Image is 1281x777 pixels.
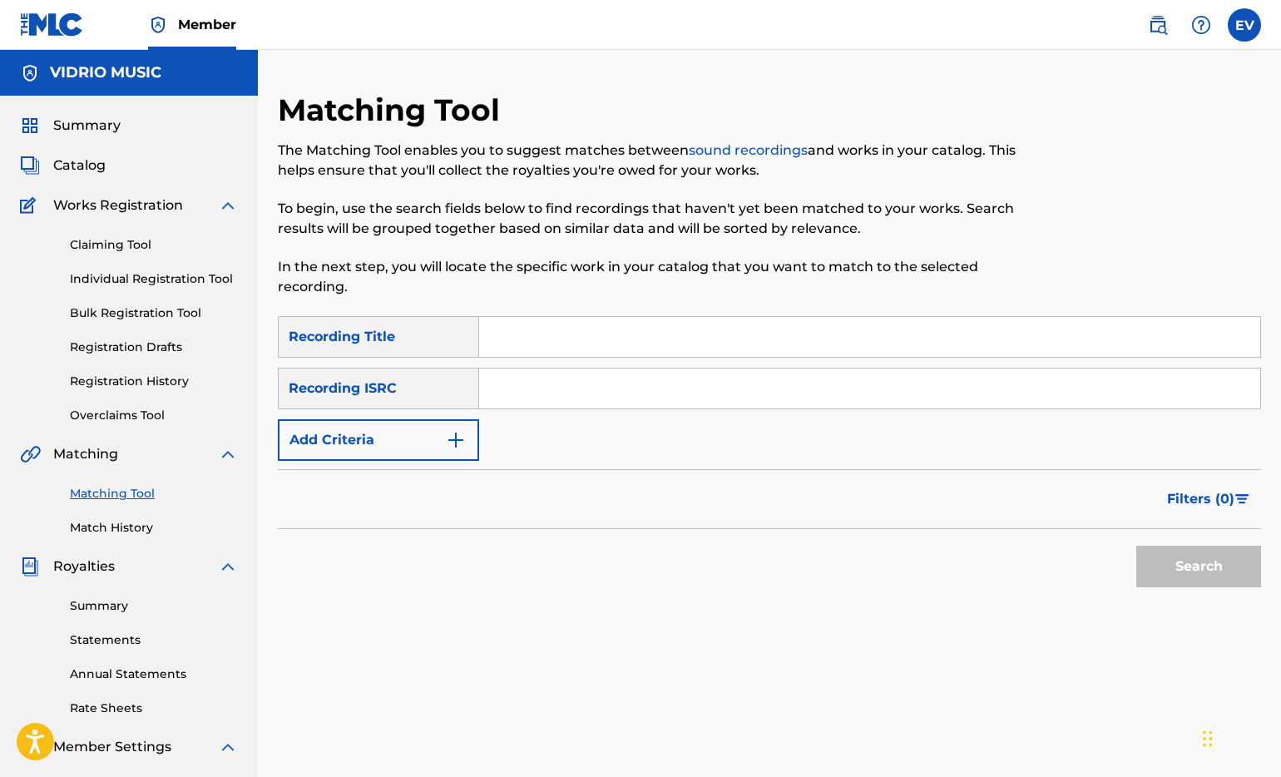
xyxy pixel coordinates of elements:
[218,444,238,464] img: expand
[1185,8,1218,42] div: Help
[218,195,238,215] img: expand
[1235,494,1249,504] img: filter
[148,15,168,35] img: Top Rightsholder
[278,199,1035,239] p: To begin, use the search fields below to find recordings that haven't yet been matched to your wo...
[20,444,41,464] img: Matching
[70,236,238,254] a: Claiming Tool
[1203,714,1213,764] div: Drag
[50,63,161,82] h5: VIDRIO MUSIC
[1141,8,1175,42] a: Public Search
[20,195,42,215] img: Works Registration
[278,257,1035,297] p: In the next step, you will locate the specific work in your catalog that you want to match to the...
[218,557,238,577] img: expand
[70,519,238,537] a: Match History
[20,156,40,176] img: Catalog
[53,156,106,176] span: Catalog
[278,419,479,461] button: Add Criteria
[178,15,236,34] span: Member
[20,63,40,83] img: Accounts
[70,304,238,322] a: Bulk Registration Tool
[70,700,238,717] a: Rate Sheets
[1191,15,1211,35] img: help
[70,339,238,356] a: Registration Drafts
[278,92,508,129] h2: Matching Tool
[446,430,466,450] img: 9d2ae6d4665cec9f34b9.svg
[70,597,238,615] a: Summary
[20,557,40,577] img: Royalties
[53,195,183,215] span: Works Registration
[1234,514,1281,648] iframe: Resource Center
[70,373,238,390] a: Registration History
[20,116,40,136] img: Summary
[1198,697,1281,777] iframe: Chat Widget
[1167,489,1234,509] span: Filters ( 0 )
[20,116,121,136] a: SummarySummary
[70,631,238,649] a: Statements
[1148,15,1168,35] img: search
[53,116,121,136] span: Summary
[1228,8,1261,42] div: User Menu
[53,737,171,757] span: Member Settings
[20,156,106,176] a: CatalogCatalog
[278,316,1261,596] form: Search Form
[278,141,1035,181] p: The Matching Tool enables you to suggest matches between and works in your catalog. This helps en...
[70,407,238,424] a: Overclaims Tool
[53,444,118,464] span: Matching
[53,557,115,577] span: Royalties
[70,666,238,683] a: Annual Statements
[689,142,808,158] a: sound recordings
[218,737,238,757] img: expand
[70,270,238,288] a: Individual Registration Tool
[20,12,84,37] img: MLC Logo
[1157,478,1261,520] button: Filters (0)
[70,485,238,502] a: Matching Tool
